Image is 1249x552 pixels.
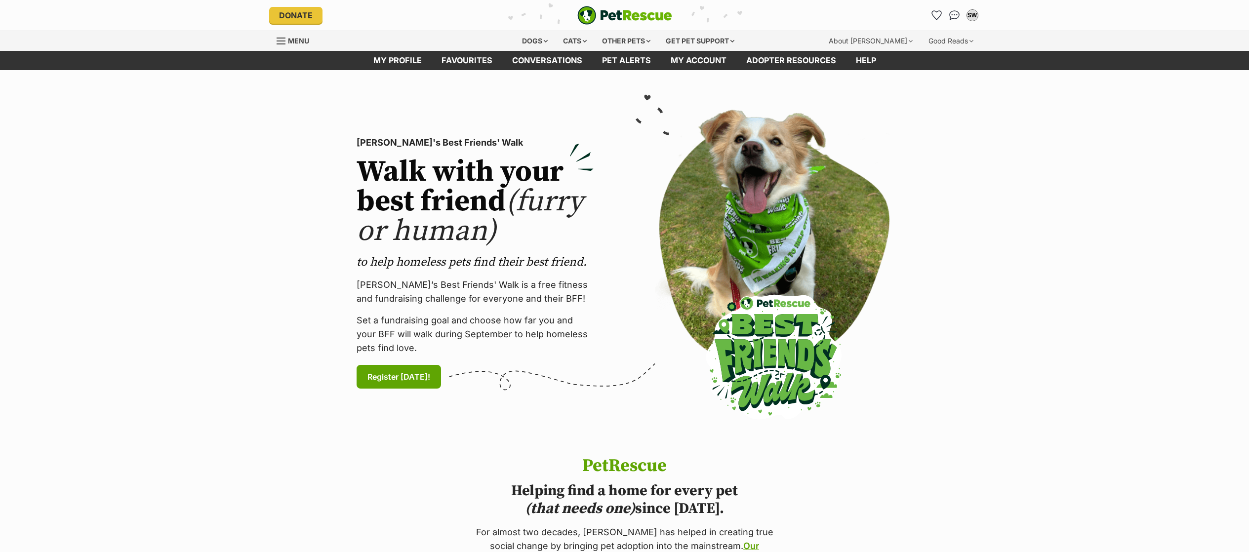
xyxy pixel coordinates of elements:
[592,51,661,70] a: Pet alerts
[577,6,672,25] img: logo-e224e6f780fb5917bec1dbf3a21bbac754714ae5b6737aabdf751b685950b380.svg
[357,314,594,355] p: Set a fundraising goal and choose how far you and your BFF will walk during September to help hom...
[595,31,657,51] div: Other pets
[515,31,555,51] div: Dogs
[473,456,777,476] h1: PetRescue
[661,51,736,70] a: My account
[846,51,886,70] a: Help
[659,31,741,51] div: Get pet support
[357,254,594,270] p: to help homeless pets find their best friend.
[822,31,920,51] div: About [PERSON_NAME]
[949,10,960,20] img: chat-41dd97257d64d25036548639549fe6c8038ab92f7586957e7f3b1b290dea8141.svg
[432,51,502,70] a: Favourites
[577,6,672,25] a: PetRescue
[967,10,977,20] div: SW
[929,7,945,23] a: Favourites
[922,31,980,51] div: Good Reads
[363,51,432,70] a: My profile
[357,365,441,389] a: Register [DATE]!
[473,482,777,517] h2: Helping find a home for every pet since [DATE].
[367,371,430,383] span: Register [DATE]!
[947,7,963,23] a: Conversations
[357,278,594,306] p: [PERSON_NAME]’s Best Friends' Walk is a free fitness and fundraising challenge for everyone and t...
[277,31,316,49] a: Menu
[965,7,980,23] button: My account
[525,499,635,518] i: (that needs one)
[288,37,309,45] span: Menu
[269,7,322,24] a: Donate
[556,31,594,51] div: Cats
[357,136,594,150] p: [PERSON_NAME]'s Best Friends' Walk
[502,51,592,70] a: conversations
[929,7,980,23] ul: Account quick links
[736,51,846,70] a: Adopter resources
[357,158,594,246] h2: Walk with your best friend
[357,183,583,250] span: (furry or human)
